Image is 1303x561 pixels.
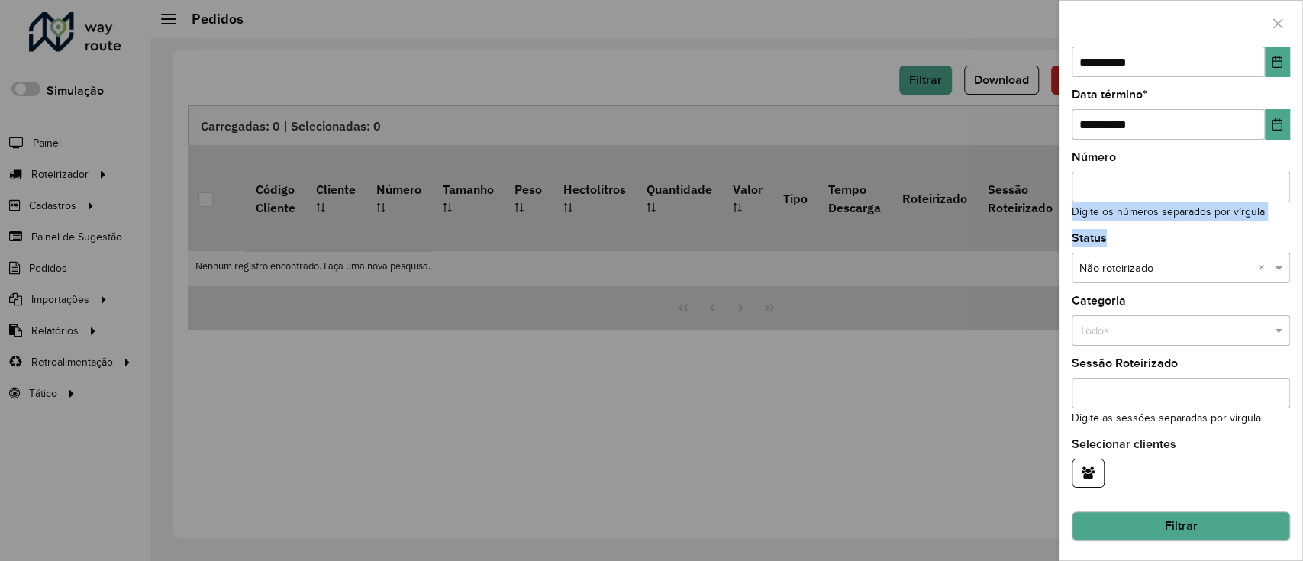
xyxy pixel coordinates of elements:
label: Status [1072,229,1107,247]
label: Data término [1072,85,1147,104]
button: Filtrar [1072,511,1290,540]
label: Categoria [1072,292,1126,310]
button: Choose Date [1265,109,1290,140]
small: Digite as sessões separadas por vírgula [1072,412,1261,424]
label: Sessão Roteirizado [1072,354,1178,372]
small: Digite os números separados por vírgula [1072,206,1265,218]
span: Clear all [1258,260,1271,277]
label: Selecionar clientes [1072,435,1176,453]
label: Número [1072,148,1116,166]
button: Choose Date [1265,47,1290,77]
